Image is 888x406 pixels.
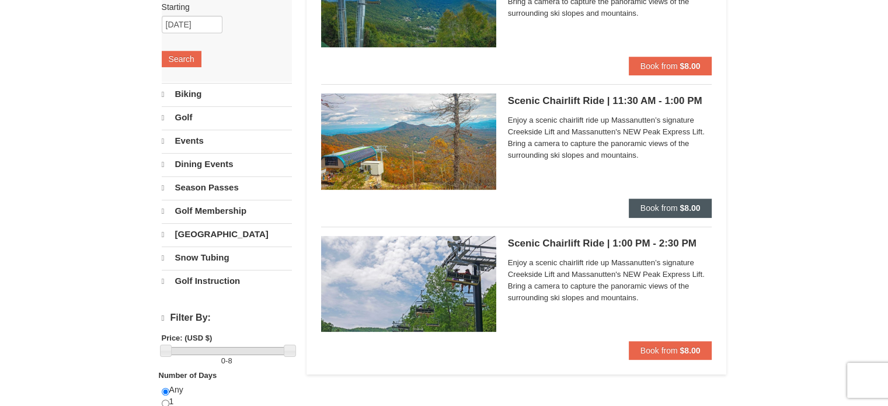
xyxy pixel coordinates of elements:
[162,130,292,152] a: Events
[162,106,292,129] a: Golf
[629,199,712,217] button: Book from $8.00
[640,61,678,71] span: Book from
[508,257,712,304] span: Enjoy a scenic chairlift ride up Massanutten’s signature Creekside Lift and Massanutten's NEW Pea...
[162,334,213,342] strong: Price: (USD $)
[162,270,292,292] a: Golf Instruction
[629,341,712,360] button: Book from $8.00
[162,1,283,13] label: Starting
[228,356,232,365] span: 8
[680,203,700,213] strong: $8.00
[221,356,225,365] span: 0
[629,57,712,75] button: Book from $8.00
[508,238,712,249] h5: Scenic Chairlift Ride | 1:00 PM - 2:30 PM
[162,83,292,105] a: Biking
[321,93,496,189] img: 24896431-13-a88f1aaf.jpg
[162,153,292,175] a: Dining Events
[162,313,292,324] h4: Filter By:
[680,61,700,71] strong: $8.00
[162,247,292,269] a: Snow Tubing
[162,51,201,67] button: Search
[321,236,496,332] img: 24896431-9-664d1467.jpg
[640,203,678,213] span: Book from
[162,223,292,245] a: [GEOGRAPHIC_DATA]
[162,355,292,367] label: -
[680,346,700,355] strong: $8.00
[640,346,678,355] span: Book from
[162,200,292,222] a: Golf Membership
[508,114,712,161] span: Enjoy a scenic chairlift ride up Massanutten’s signature Creekside Lift and Massanutten's NEW Pea...
[508,95,712,107] h5: Scenic Chairlift Ride | 11:30 AM - 1:00 PM
[159,371,217,380] strong: Number of Days
[162,176,292,199] a: Season Passes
